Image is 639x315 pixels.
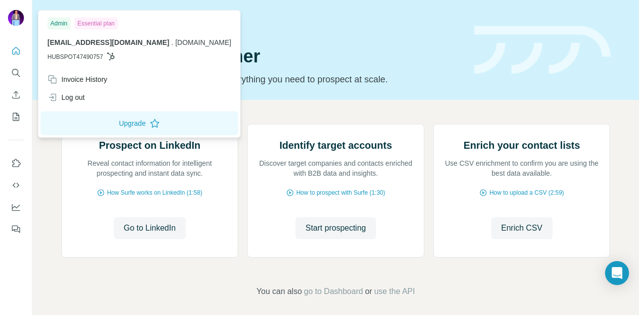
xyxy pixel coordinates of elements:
button: Use Surfe on LinkedIn [8,154,24,172]
button: Quick start [8,42,24,60]
img: Avatar [8,10,24,26]
span: You can also [257,286,302,298]
span: How to prospect with Surfe (1:30) [296,188,385,197]
div: Open Intercom Messenger [605,261,629,285]
button: Upgrade [40,111,238,135]
button: Enrich CSV [491,217,553,239]
span: [EMAIL_ADDRESS][DOMAIN_NAME] [47,38,169,46]
button: use the API [374,286,415,298]
button: Search [8,64,24,82]
button: Use Surfe API [8,176,24,194]
button: Feedback [8,220,24,238]
div: Essential plan [74,17,118,29]
h2: Enrich your contact lists [463,138,580,152]
span: Enrich CSV [501,222,543,234]
button: My lists [8,108,24,126]
div: Quick start [61,18,462,28]
h2: Identify target accounts [280,138,392,152]
span: [DOMAIN_NAME] [175,38,231,46]
span: Start prospecting [306,222,366,234]
span: Go to LinkedIn [124,222,176,234]
p: Discover target companies and contacts enriched with B2B data and insights. [258,158,414,178]
button: Enrich CSV [8,86,24,104]
span: . [171,38,173,46]
p: Pick your starting point and we’ll provide everything you need to prospect at scale. [61,72,462,86]
span: or [365,286,372,298]
button: Start prospecting [296,217,376,239]
button: Dashboard [8,198,24,216]
div: Admin [47,17,70,29]
span: How to upload a CSV (2:59) [489,188,564,197]
p: Reveal contact information for intelligent prospecting and instant data sync. [72,158,228,178]
button: Go to LinkedIn [114,217,186,239]
button: go to Dashboard [304,286,363,298]
img: banner [474,26,611,74]
span: HUBSPOT47490757 [47,52,103,61]
p: Use CSV enrichment to confirm you are using the best data available. [444,158,600,178]
h1: Let’s prospect together [61,46,462,66]
div: Invoice History [47,74,107,84]
h2: Prospect on LinkedIn [99,138,200,152]
span: How Surfe works on LinkedIn (1:58) [107,188,202,197]
div: Log out [47,92,85,102]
